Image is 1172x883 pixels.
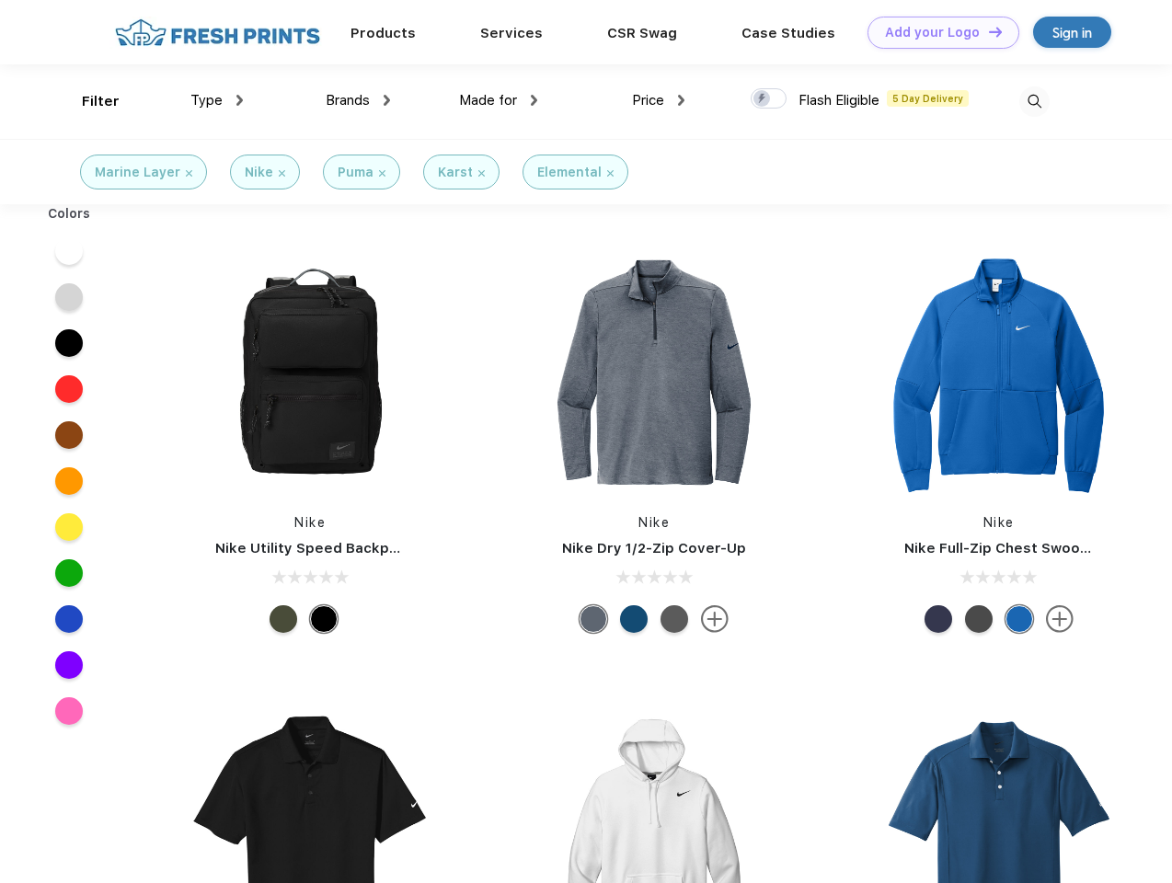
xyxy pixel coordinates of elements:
img: func=resize&h=266 [877,250,1121,495]
div: Marine Layer [95,163,180,182]
a: Nike [294,515,326,530]
img: filter_cancel.svg [478,170,485,177]
img: dropdown.png [678,95,684,106]
span: Flash Eligible [799,92,879,109]
span: Made for [459,92,517,109]
img: more.svg [701,605,729,633]
img: dropdown.png [236,95,243,106]
span: 5 Day Delivery [887,90,969,107]
a: Services [480,25,543,41]
span: Type [190,92,223,109]
div: Gym Blue [620,605,648,633]
img: filter_cancel.svg [379,170,385,177]
div: Navy Heather [580,605,607,633]
a: Nike Full-Zip Chest Swoosh Jacket [904,540,1149,556]
img: filter_cancel.svg [279,170,285,177]
img: more.svg [1046,605,1074,633]
div: Black Heather [661,605,688,633]
img: filter_cancel.svg [186,170,192,177]
a: Nike Utility Speed Backpack [215,540,414,556]
div: Elemental [537,163,602,182]
a: Nike Dry 1/2-Zip Cover-Up [562,540,746,556]
a: Sign in [1033,17,1111,48]
div: Karst [438,163,473,182]
img: func=resize&h=266 [188,250,432,495]
a: Nike [638,515,670,530]
div: Filter [82,91,120,112]
img: func=resize&h=266 [532,250,776,495]
div: Sign in [1052,22,1092,43]
div: Black [310,605,338,633]
div: Nike [245,163,273,182]
div: Royal [1005,605,1033,633]
div: Puma [338,163,373,182]
div: Cargo Khaki [270,605,297,633]
div: Anthracite [965,605,993,633]
img: dropdown.png [531,95,537,106]
a: Products [350,25,416,41]
img: dropdown.png [384,95,390,106]
a: CSR Swag [607,25,677,41]
div: Colors [34,204,105,224]
span: Brands [326,92,370,109]
img: DT [989,27,1002,37]
div: Add your Logo [885,25,980,40]
div: Midnight Navy [925,605,952,633]
img: filter_cancel.svg [607,170,614,177]
img: desktop_search.svg [1019,86,1050,117]
a: Nike [983,515,1015,530]
span: Price [632,92,664,109]
img: fo%20logo%202.webp [109,17,326,49]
